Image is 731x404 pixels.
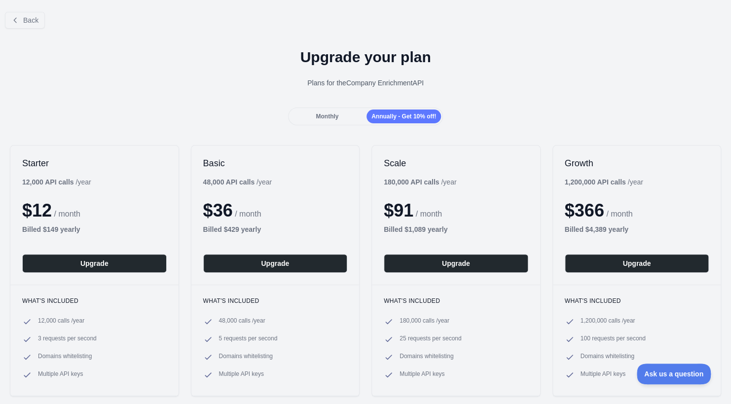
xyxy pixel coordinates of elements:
[203,157,348,169] h2: Basic
[203,177,272,187] div: / year
[384,178,439,186] b: 180,000 API calls
[637,364,711,384] iframe: Toggle Customer Support
[565,200,604,220] span: $ 366
[384,177,456,187] div: / year
[565,157,709,169] h2: Growth
[565,177,643,187] div: / year
[384,157,528,169] h2: Scale
[384,200,413,220] span: $ 91
[565,178,626,186] b: 1,200,000 API calls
